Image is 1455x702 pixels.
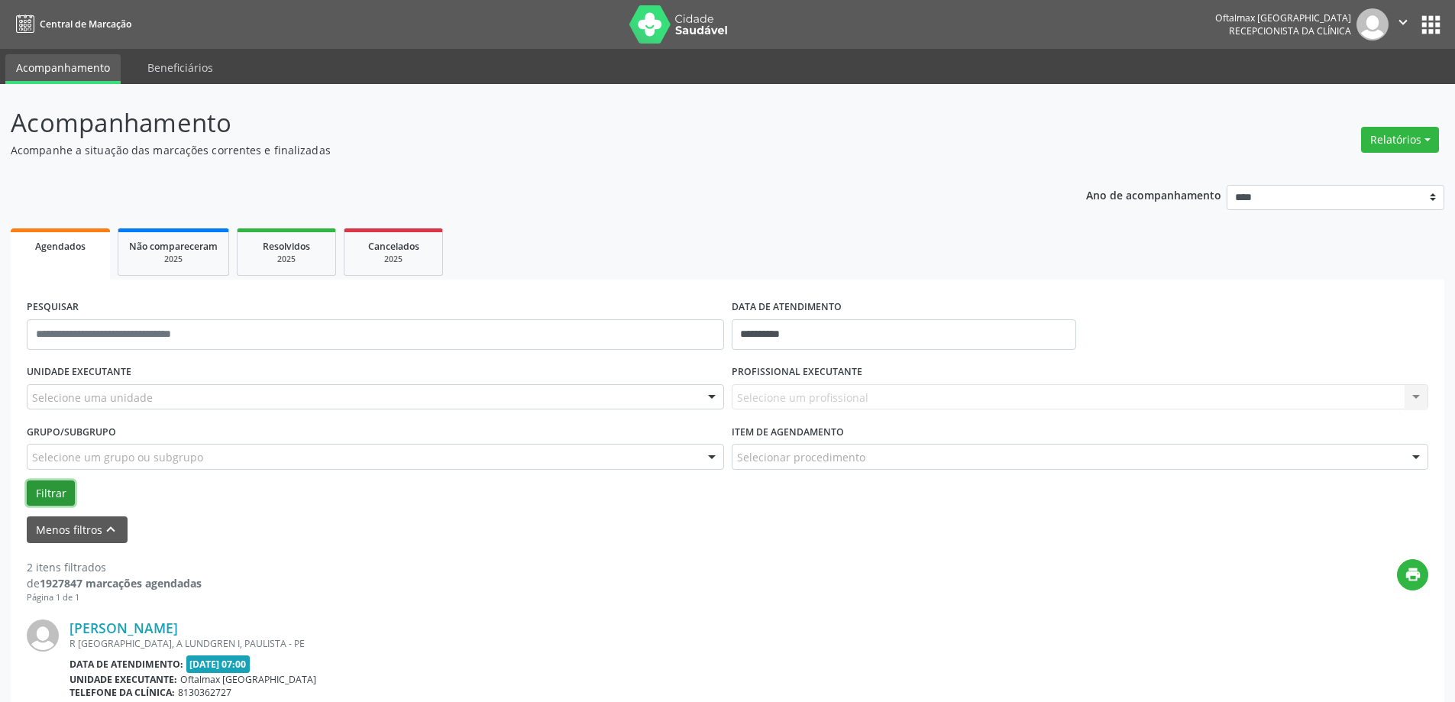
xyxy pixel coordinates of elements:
[27,361,131,384] label: UNIDADE EXECUTANTE
[11,142,1014,158] p: Acompanhe a situação das marcações correntes e finalizadas
[1418,11,1444,38] button: apps
[70,637,1199,650] div: R [GEOGRAPHIC_DATA], A LUNDGREN I, PAULISTA - PE
[732,296,842,319] label: DATA DE ATENDIMENTO
[186,655,251,673] span: [DATE] 07:00
[40,18,131,31] span: Central de Marcação
[180,673,316,686] span: Oftalmax [GEOGRAPHIC_DATA]
[11,11,131,37] a: Central de Marcação
[27,591,202,604] div: Página 1 de 1
[355,254,432,265] div: 2025
[732,420,844,444] label: Item de agendamento
[1215,11,1351,24] div: Oftalmax [GEOGRAPHIC_DATA]
[70,686,175,699] b: Telefone da clínica:
[129,240,218,253] span: Não compareceram
[129,254,218,265] div: 2025
[40,576,202,590] strong: 1927847 marcações agendadas
[1086,185,1221,204] p: Ano de acompanhamento
[1395,14,1411,31] i: 
[1356,8,1389,40] img: img
[27,480,75,506] button: Filtrar
[368,240,419,253] span: Cancelados
[1361,127,1439,153] button: Relatórios
[27,620,59,652] img: img
[32,390,153,406] span: Selecione uma unidade
[5,54,121,84] a: Acompanhamento
[70,658,183,671] b: Data de atendimento:
[35,240,86,253] span: Agendados
[27,296,79,319] label: PESQUISAR
[1397,559,1428,590] button: print
[248,254,325,265] div: 2025
[1229,24,1351,37] span: Recepcionista da clínica
[70,620,178,636] a: [PERSON_NAME]
[27,559,202,575] div: 2 itens filtrados
[1405,566,1421,583] i: print
[732,361,862,384] label: PROFISSIONAL EXECUTANTE
[178,686,231,699] span: 8130362727
[70,673,177,686] b: Unidade executante:
[11,104,1014,142] p: Acompanhamento
[137,54,224,81] a: Beneficiários
[263,240,310,253] span: Resolvidos
[27,575,202,591] div: de
[1389,8,1418,40] button: 
[737,449,865,465] span: Selecionar procedimento
[27,420,116,444] label: Grupo/Subgrupo
[27,516,128,543] button: Menos filtroskeyboard_arrow_up
[32,449,203,465] span: Selecione um grupo ou subgrupo
[102,521,119,538] i: keyboard_arrow_up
